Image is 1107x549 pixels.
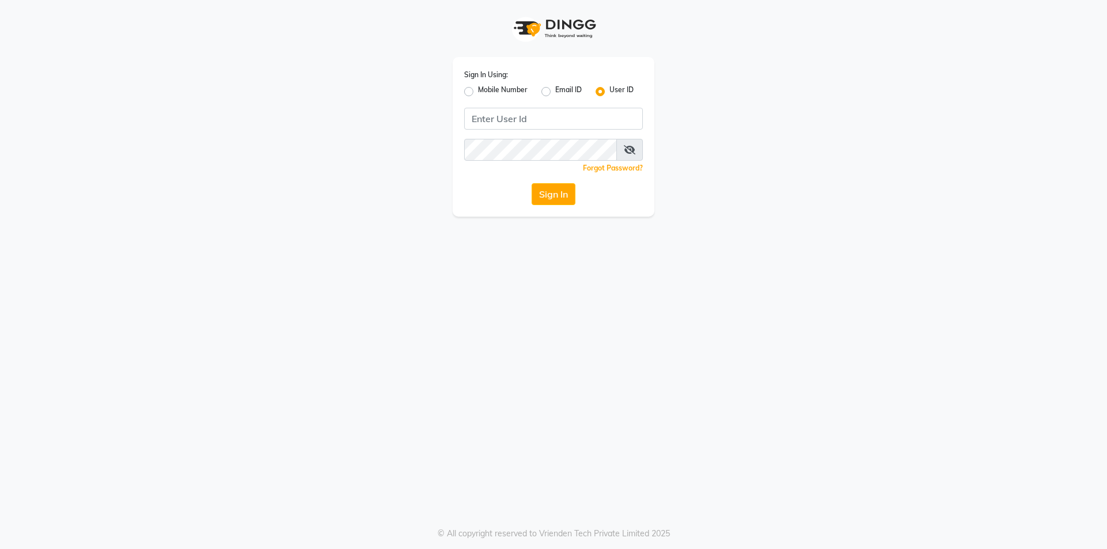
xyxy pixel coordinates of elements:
a: Forgot Password? [583,164,643,172]
label: Mobile Number [478,85,528,99]
label: Sign In Using: [464,70,508,80]
button: Sign In [532,183,575,205]
input: Username [464,139,617,161]
img: logo1.svg [507,12,600,46]
label: Email ID [555,85,582,99]
input: Username [464,108,643,130]
label: User ID [609,85,634,99]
